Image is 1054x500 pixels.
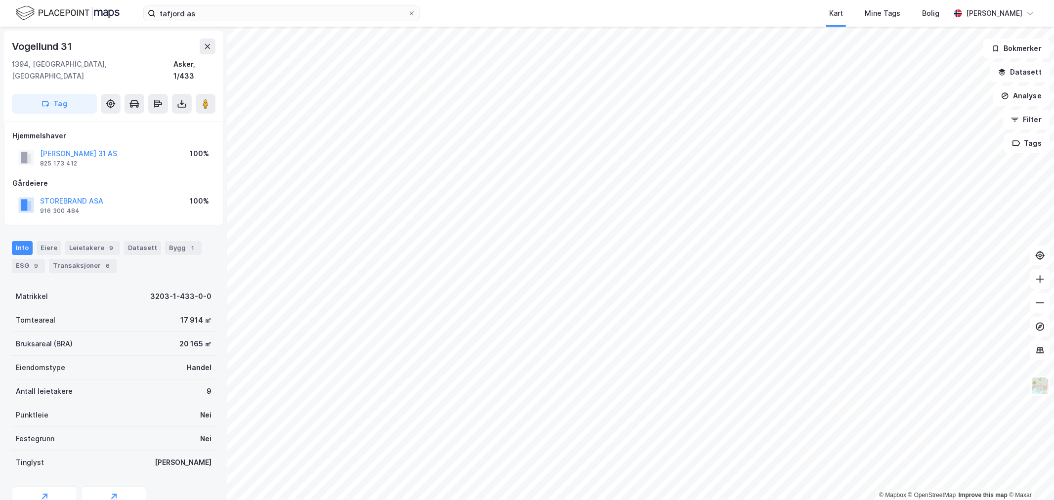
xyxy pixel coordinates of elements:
div: Datasett [124,241,161,255]
img: Z [1031,376,1050,395]
button: Filter [1003,110,1050,129]
a: Mapbox [879,492,906,499]
div: Festegrunn [16,433,54,445]
div: 916 300 484 [40,207,80,215]
a: Improve this map [959,492,1008,499]
div: Antall leietakere [16,385,73,397]
div: Asker, 1/433 [173,58,215,82]
div: [PERSON_NAME] [966,7,1022,19]
div: ESG [12,259,45,273]
img: logo.f888ab2527a4732fd821a326f86c7f29.svg [16,4,120,22]
div: Info [12,241,33,255]
div: Eiendomstype [16,362,65,374]
div: 6 [103,261,113,271]
div: 1 [188,243,198,253]
div: Kart [829,7,843,19]
input: Søk på adresse, matrikkel, gårdeiere, leietakere eller personer [156,6,408,21]
div: Gårdeiere [12,177,215,189]
div: 825 173 412 [40,160,77,167]
div: Leietakere [65,241,120,255]
div: 9 [31,261,41,271]
div: Mine Tags [865,7,900,19]
div: 9 [106,243,116,253]
div: Tinglyst [16,457,44,468]
div: Bolig [922,7,939,19]
div: 3203-1-433-0-0 [150,291,211,302]
div: Nei [200,433,211,445]
button: Tags [1004,133,1050,153]
div: 17 914 ㎡ [180,314,211,326]
button: Bokmerker [983,39,1050,58]
div: Handel [187,362,211,374]
button: Tag [12,94,97,114]
div: Tomteareal [16,314,55,326]
button: Analyse [993,86,1050,106]
a: OpenStreetMap [908,492,956,499]
div: Transaksjoner [49,259,117,273]
div: Bygg [165,241,202,255]
div: 100% [190,195,209,207]
div: 20 165 ㎡ [179,338,211,350]
div: Punktleie [16,409,48,421]
div: Eiere [37,241,61,255]
div: Kontrollprogram for chat [1005,453,1054,500]
div: Hjemmelshaver [12,130,215,142]
div: [PERSON_NAME] [155,457,211,468]
div: 100% [190,148,209,160]
iframe: Chat Widget [1005,453,1054,500]
button: Datasett [990,62,1050,82]
div: Matrikkel [16,291,48,302]
div: 9 [207,385,211,397]
div: Nei [200,409,211,421]
div: Vogellund 31 [12,39,74,54]
div: 1394, [GEOGRAPHIC_DATA], [GEOGRAPHIC_DATA] [12,58,173,82]
div: Bruksareal (BRA) [16,338,73,350]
